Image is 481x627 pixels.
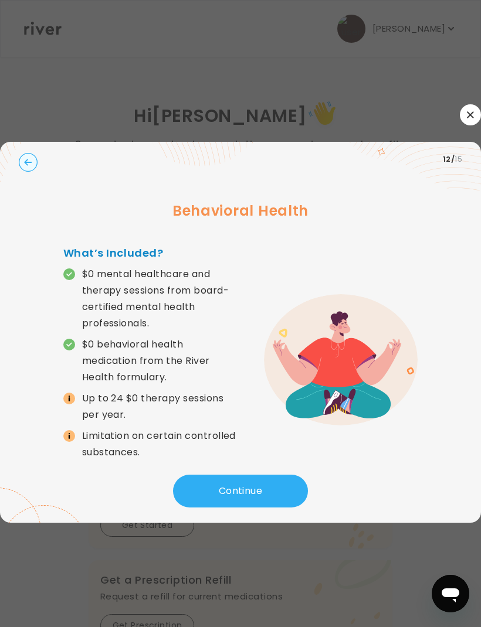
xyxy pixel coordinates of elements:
[19,200,462,222] h3: Behavioral Health
[63,245,240,261] h4: What’s Included?
[82,336,240,386] p: $0 behavioral health medication from the River Health formulary.
[82,390,240,423] p: Up to 24 $0 therapy sessions per year.
[82,266,240,332] p: $0 mental healthcare and therapy sessions from board-certified mental health professionals.
[264,294,418,425] img: error graphic
[82,428,240,461] p: Limitation on certain controlled substances.
[173,475,308,507] button: Continue
[432,575,469,612] iframe: Button to launch messaging window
